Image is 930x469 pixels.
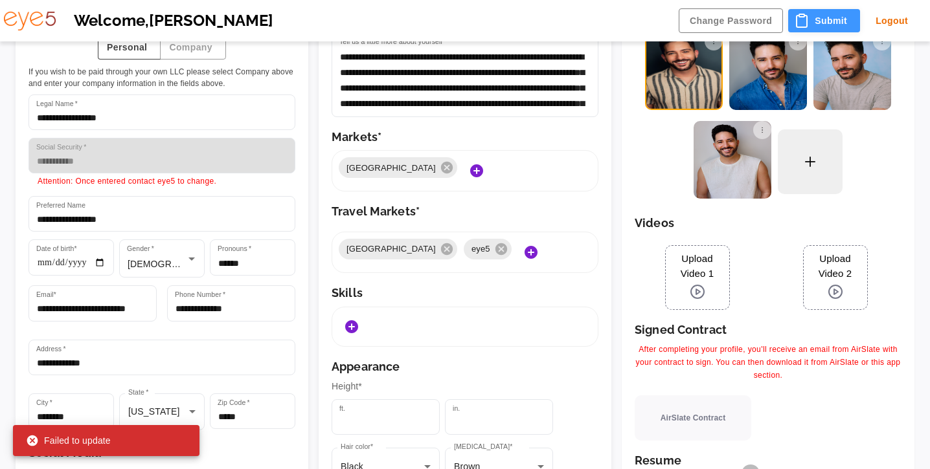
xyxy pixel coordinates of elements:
h6: Skills [332,286,598,300]
img: eye5 [4,12,56,30]
h6: Signed Contract [635,323,902,337]
label: Gender [127,244,154,254]
button: Change Password [679,8,783,34]
p: Height* [332,380,598,394]
h5: Welcome, [PERSON_NAME] [74,12,661,30]
div: [GEOGRAPHIC_DATA] [339,157,457,178]
img: 936A42842.JPG [729,32,807,110]
h6: Resume [635,453,902,468]
button: Submit [788,9,860,33]
label: Phone Number [175,290,225,300]
div: eye5 [464,239,512,259]
label: Address [36,344,66,354]
label: Email* [36,290,56,300]
h6: Travel Markets* [332,204,598,219]
label: Zip Code [218,398,250,408]
label: Tell us a little more about yourself [339,37,442,47]
span: After completing your profile, you'll receive an email from AirSlate with your contract to sign. ... [635,344,902,382]
label: [MEDICAL_DATA]* [454,442,512,452]
img: Screenshot 2025-02-18 at 7.43.35 PM.png [645,32,723,110]
div: [US_STATE] [119,393,205,430]
span: If you wish to be paid through your own LLC please select Company above and enter your company in... [28,66,295,89]
span: Attention: Once entered contact eye5 to change. [38,177,216,186]
div: Failed to update [26,429,111,452]
button: Company [160,35,226,60]
button: Options [753,121,771,139]
div: outlined button group [28,35,295,60]
button: Add Markets [464,158,490,184]
span: AirSlate Contract [661,412,726,424]
label: State [128,387,148,397]
span: Upload Video 2 [810,252,861,281]
h6: Videos [635,216,902,230]
span: [GEOGRAPHIC_DATA] [339,243,444,256]
label: Preferred Name [36,201,85,210]
label: Pronouns [218,244,251,254]
label: ft. [339,404,345,413]
button: Personal [98,35,161,60]
button: Logout [865,9,918,33]
label: Legal Name [36,99,78,109]
button: Add Markets [518,239,544,265]
button: Add Skills [339,314,365,340]
span: Upload Video 1 [672,252,723,281]
span: [GEOGRAPHIC_DATA] [339,162,444,175]
h6: Appearance [332,360,598,374]
img: 936A4655.JPG [694,121,771,199]
label: Social Security [36,142,86,152]
div: [GEOGRAPHIC_DATA] [339,239,457,259]
span: eye5 [464,243,498,256]
label: in. [453,404,460,413]
label: Hair color* [341,442,373,452]
label: City [36,398,52,408]
label: Date of birth* [36,244,77,254]
h6: Markets* [332,130,598,144]
div: [DEMOGRAPHIC_DATA] [120,240,204,277]
img: 936A3998.JPG [813,32,891,110]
